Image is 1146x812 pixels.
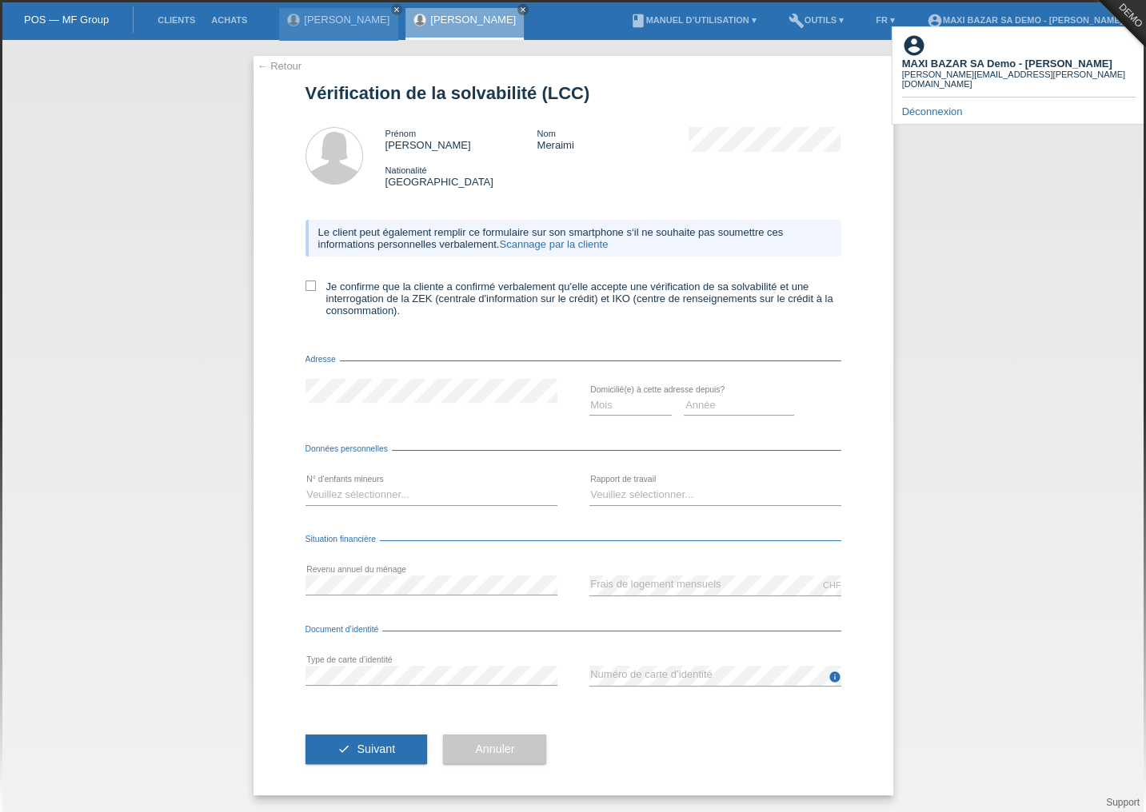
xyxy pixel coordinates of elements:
[304,14,389,26] a: [PERSON_NAME]
[393,6,401,14] i: close
[789,13,805,29] i: build
[499,238,608,250] a: Scannage par la cliente
[902,34,926,58] i: account_circle
[305,625,383,634] span: Document d’identité
[150,15,203,25] a: Clients
[305,83,841,103] h1: Vérification de la solvabilité (LCC)
[902,70,1136,89] div: [PERSON_NAME][EMAIL_ADDRESS][PERSON_NAME][DOMAIN_NAME]
[391,4,402,15] a: close
[1106,797,1140,808] a: Support
[305,535,380,543] span: Situation financière
[385,129,417,138] span: Prénom
[902,58,1112,70] b: MAXI BAZAR SA Demo - [PERSON_NAME]
[305,220,841,257] div: Le client peut également remplir ce formulaire sur son smartphone s‘il ne souhaite pas soumettre ...
[829,675,841,685] a: info
[902,105,963,117] a: Déconnexion
[919,15,1138,25] a: account_circleMAXI BAZAR SA Demo - [PERSON_NAME] ▾
[385,165,427,175] span: Nationalité
[305,444,392,453] span: Données personnelles
[305,355,340,364] span: Adresse
[868,15,903,25] a: FR ▾
[24,14,109,26] a: POS — MF Group
[927,13,943,29] i: account_circle
[517,4,529,15] a: close
[475,742,514,755] span: Annuler
[829,671,841,683] i: info
[305,734,428,765] button: check Suivant
[443,734,546,765] button: Annuler
[203,15,255,25] a: Achats
[258,60,302,72] a: ← Retour
[385,127,537,151] div: [PERSON_NAME]
[305,281,841,316] label: Je confirme que la cliente a confirmé verbalement qu'elle accepte une vérification de sa solvabil...
[622,15,765,25] a: bookManuel d’utilisation ▾
[537,127,689,151] div: Meraimi
[630,13,646,29] i: book
[430,14,516,26] a: [PERSON_NAME]
[537,129,555,138] span: Nom
[337,742,350,755] i: check
[781,15,852,25] a: buildOutils ▾
[519,6,527,14] i: close
[385,164,537,188] div: [GEOGRAPHIC_DATA]
[823,580,841,590] div: CHF
[357,742,395,755] span: Suivant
